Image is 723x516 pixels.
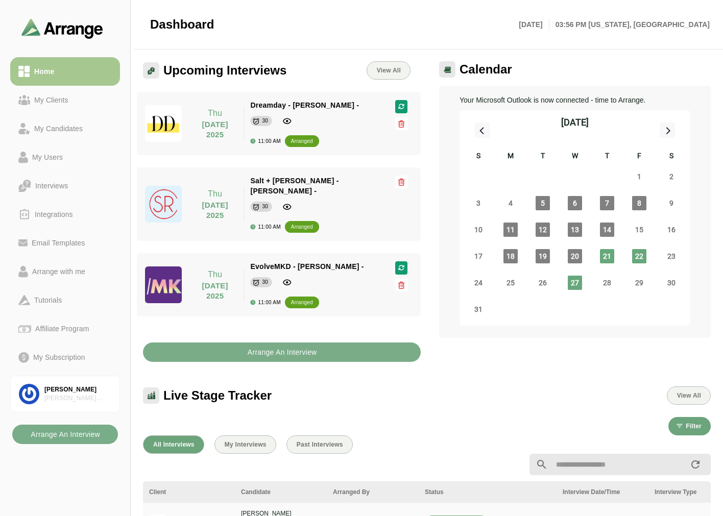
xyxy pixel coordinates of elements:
[536,223,550,237] span: Tuesday, August 12, 2025
[425,487,550,497] div: Status
[677,392,701,399] span: View All
[153,441,195,448] span: All Interviews
[28,265,89,278] div: Arrange with me
[291,136,313,146] div: arranged
[21,18,103,38] img: arrangeai-name-small-logo.4d2b8aee.svg
[568,223,582,237] span: Wednesday, August 13, 2025
[503,223,518,237] span: Monday, August 11, 2025
[600,249,614,263] span: Thursday, August 21, 2025
[224,441,267,448] span: My Interviews
[44,394,111,403] div: [PERSON_NAME] Associates
[632,196,646,210] span: Friday, August 8, 2025
[503,276,518,290] span: Monday, August 25, 2025
[568,196,582,210] span: Wednesday, August 6, 2025
[247,342,317,362] b: Arrange An Interview
[563,487,642,497] div: Interview Date/Time
[689,458,702,471] i: appended action
[667,386,711,405] button: View All
[600,276,614,290] span: Thursday, August 28, 2025
[471,249,486,263] span: Sunday, August 17, 2025
[30,65,58,78] div: Home
[31,323,93,335] div: Affiliate Program
[623,150,655,163] div: F
[471,276,486,290] span: Sunday, August 24, 2025
[30,94,73,106] div: My Clients
[30,294,66,306] div: Tutorials
[28,151,67,163] div: My Users
[664,169,679,184] span: Saturday, August 2, 2025
[28,237,89,249] div: Email Templates
[664,196,679,210] span: Saturday, August 9, 2025
[30,425,100,444] b: Arrange An Interview
[10,286,120,314] a: Tutorials
[10,143,120,171] a: My Users
[192,188,238,200] p: Thu
[632,276,646,290] span: Friday, August 29, 2025
[600,223,614,237] span: Thursday, August 14, 2025
[460,62,512,77] span: Calendar
[44,385,111,394] div: [PERSON_NAME]
[10,376,120,412] a: [PERSON_NAME][PERSON_NAME] Associates
[664,276,679,290] span: Saturday, August 30, 2025
[145,105,182,142] img: dreamdayla_logo.jpg
[291,222,313,232] div: arranged
[143,435,204,454] button: All Interviews
[549,18,710,31] p: 03:56 PM [US_STATE], [GEOGRAPHIC_DATA]
[250,262,364,271] span: EvolveMKD - [PERSON_NAME] -
[250,177,339,195] span: Salt + [PERSON_NAME] - [PERSON_NAME] -
[163,63,286,78] span: Upcoming Interviews
[192,281,238,301] p: [DATE] 2025
[10,257,120,286] a: Arrange with me
[214,435,276,454] button: My Interviews
[241,487,321,497] div: Candidate
[10,114,120,143] a: My Candidates
[149,487,229,497] div: Client
[632,223,646,237] span: Friday, August 15, 2025
[296,441,343,448] span: Past Interviews
[561,115,589,130] div: [DATE]
[568,276,582,290] span: Wednesday, August 27, 2025
[31,208,77,220] div: Integrations
[536,249,550,263] span: Tuesday, August 19, 2025
[632,169,646,184] span: Friday, August 1, 2025
[192,200,238,220] p: [DATE] 2025
[503,196,518,210] span: Monday, August 4, 2025
[192,107,238,119] p: Thu
[10,171,120,200] a: Interviews
[192,268,238,281] p: Thu
[262,116,268,126] div: 30
[10,200,120,229] a: Integrations
[262,277,268,287] div: 30
[632,249,646,263] span: Friday, August 22, 2025
[291,298,313,308] div: arranged
[471,223,486,237] span: Sunday, August 10, 2025
[600,196,614,210] span: Thursday, August 7, 2025
[536,196,550,210] span: Tuesday, August 5, 2025
[463,150,495,163] div: S
[591,150,623,163] div: T
[29,351,89,363] div: My Subscription
[503,249,518,263] span: Monday, August 18, 2025
[31,180,72,192] div: Interviews
[12,425,118,444] button: Arrange An Interview
[10,343,120,372] a: My Subscription
[10,86,120,114] a: My Clients
[10,314,120,343] a: Affiliate Program
[495,150,527,163] div: M
[471,302,486,316] span: Sunday, August 31, 2025
[668,417,711,435] button: Filter
[376,67,401,74] span: View All
[664,249,679,263] span: Saturday, August 23, 2025
[685,423,702,430] span: Filter
[30,122,87,135] div: My Candidates
[150,17,214,32] span: Dashboard
[568,249,582,263] span: Wednesday, August 20, 2025
[367,61,411,80] a: View All
[262,202,268,212] div: 30
[527,150,559,163] div: T
[536,276,550,290] span: Tuesday, August 26, 2025
[250,101,359,109] span: Dreamday - [PERSON_NAME] -
[145,266,182,303] img: evolvemkd-logo.jpg
[143,342,421,362] button: Arrange An Interview
[333,487,413,497] div: Arranged By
